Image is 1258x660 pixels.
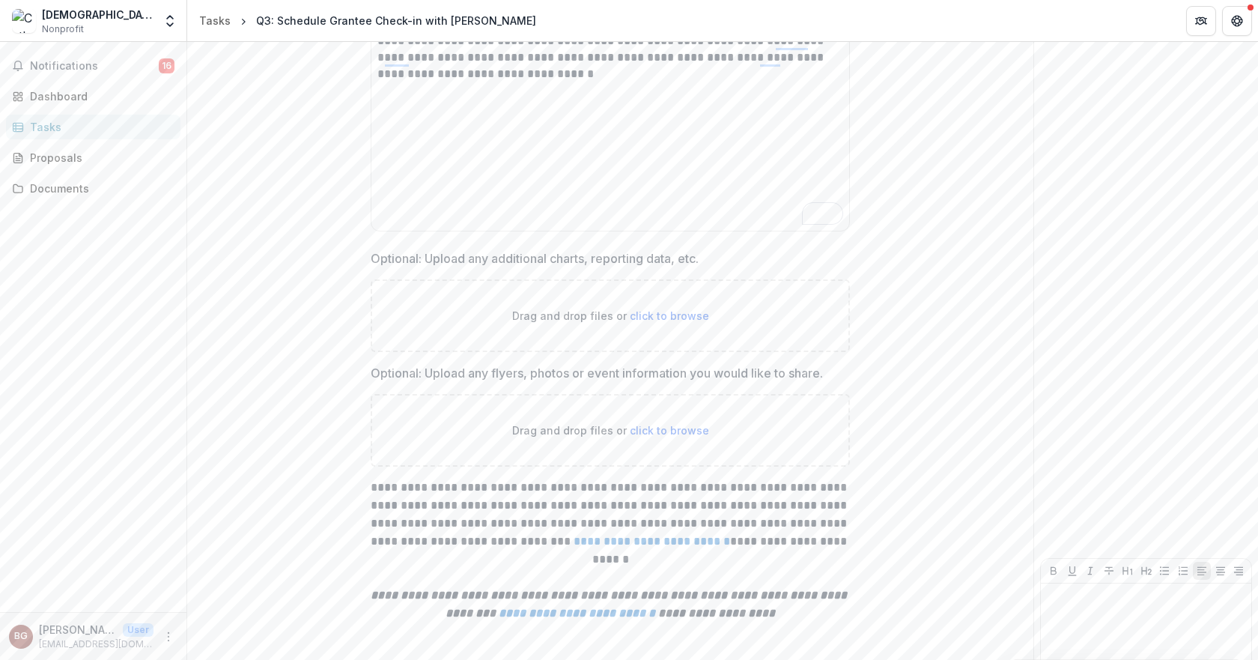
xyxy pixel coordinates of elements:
p: Drag and drop files or [512,308,709,324]
span: Notifications [30,60,159,73]
div: Proposals [30,150,168,166]
a: Tasks [193,10,237,31]
p: User [123,623,154,637]
button: Align Right [1230,562,1248,580]
button: Align Center [1212,562,1230,580]
div: Tasks [30,119,168,135]
button: Italicize [1081,562,1099,580]
button: Strike [1100,562,1118,580]
p: Optional: Upload any additional charts, reporting data, etc. [371,249,699,267]
button: Underline [1063,562,1081,580]
button: Get Help [1222,6,1252,36]
p: Optional: Upload any flyers, photos or event information you would like to share. [371,364,823,382]
button: Bold [1045,562,1063,580]
button: Heading 2 [1137,562,1155,580]
p: [EMAIL_ADDRESS][DOMAIN_NAME] [39,638,154,651]
span: 16 [159,58,174,73]
a: Tasks [6,115,180,139]
button: Partners [1186,6,1216,36]
p: [PERSON_NAME] [39,622,117,638]
a: Dashboard [6,84,180,109]
a: Documents [6,176,180,201]
p: Drag and drop files or [512,423,709,438]
a: Proposals [6,145,180,170]
button: Align Left [1193,562,1211,580]
div: Brennen Gray [14,632,28,641]
button: Ordered List [1174,562,1192,580]
div: Q3: Schedule Grantee Check-in with [PERSON_NAME] [256,13,536,28]
button: Bullet List [1155,562,1173,580]
button: More [159,628,177,646]
button: Heading 1 [1119,562,1137,580]
span: Nonprofit [42,22,84,36]
nav: breadcrumb [193,10,542,31]
div: Documents [30,181,168,196]
div: [DEMOGRAPHIC_DATA] Charities of the Diocese of [GEOGRAPHIC_DATA] [42,7,154,22]
span: click to browse [630,309,709,322]
div: Dashboard [30,88,168,104]
div: Tasks [199,13,231,28]
button: Open entity switcher [159,6,180,36]
span: click to browse [630,424,709,437]
button: Notifications16 [6,54,180,78]
img: Catholic Charities of the Diocese of Tulsa [12,9,36,33]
